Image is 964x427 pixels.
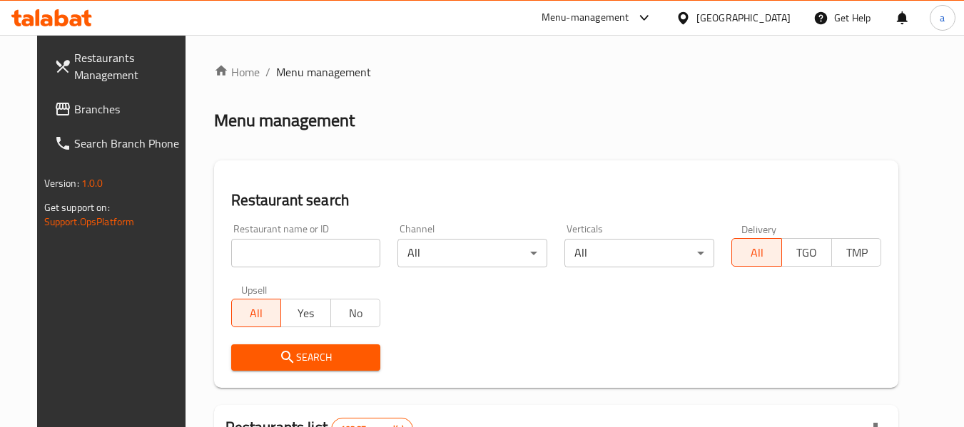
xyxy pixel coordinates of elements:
[231,344,381,371] button: Search
[44,174,79,192] span: Version:
[81,174,103,192] span: 1.0.0
[741,224,777,234] label: Delivery
[280,299,331,327] button: Yes
[788,242,826,263] span: TGO
[43,126,198,160] a: Search Branch Phone
[276,63,371,81] span: Menu management
[44,198,110,217] span: Get support on:
[241,284,268,294] label: Upsell
[831,238,882,267] button: TMP
[74,49,187,83] span: Restaurants Management
[43,92,198,126] a: Branches
[265,63,270,81] li: /
[838,242,876,263] span: TMP
[44,212,135,231] a: Support.OpsPlatform
[696,10,791,26] div: [GEOGRAPHIC_DATA]
[940,10,945,26] span: a
[43,41,198,92] a: Restaurants Management
[214,63,899,81] nav: breadcrumb
[542,9,629,26] div: Menu-management
[214,109,355,132] h2: Menu management
[738,242,776,263] span: All
[781,238,832,267] button: TGO
[330,299,381,327] button: No
[564,239,714,267] div: All
[731,238,782,267] button: All
[74,135,187,152] span: Search Branch Phone
[287,303,325,324] span: Yes
[238,303,276,324] span: All
[397,239,547,267] div: All
[231,299,282,327] button: All
[243,349,370,366] span: Search
[214,63,260,81] a: Home
[74,101,187,118] span: Branches
[231,190,882,211] h2: Restaurant search
[231,239,381,267] input: Search for restaurant name or ID..
[337,303,375,324] span: No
